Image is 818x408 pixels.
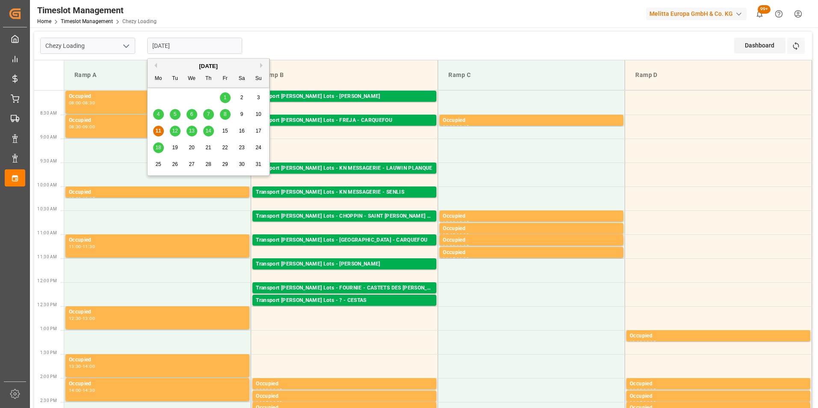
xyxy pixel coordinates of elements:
div: 14:00 [256,388,268,392]
div: Choose Saturday, August 23rd, 2025 [237,142,247,153]
div: 11:00 [456,233,469,237]
button: open menu [119,39,132,53]
div: Pallets: 16,TU: 448,City: CARQUEFOU,Arrival: [DATE] 00:00:00 [256,269,433,276]
div: Ramp C [445,67,618,83]
span: 28 [205,161,211,167]
div: Choose Monday, August 25th, 2025 [153,159,164,170]
div: Fr [220,74,231,84]
span: 30 [239,161,244,167]
div: 11:00 [443,245,455,248]
span: 1 [224,95,227,101]
span: 22 [222,145,228,151]
span: 5 [174,111,177,117]
span: 12 [172,128,178,134]
div: 08:00 [69,101,81,105]
div: - [455,233,456,237]
div: 10:45 [456,221,469,225]
div: 14:15 [630,401,642,405]
span: 14 [205,128,211,134]
span: 8:30 AM [40,111,57,115]
div: 14:15 [643,388,656,392]
div: 13:30 [69,364,81,368]
span: 31 [255,161,261,167]
button: Melitta Europa GmbH & Co. KG [646,6,750,22]
div: 14:30 [270,401,282,405]
div: Pallets: ,TU: 136,City: LAUWIN PLANQUE,Arrival: [DATE] 00:00:00 [256,173,433,180]
div: Pallets: ,TU: 345,City: [GEOGRAPHIC_DATA],Arrival: [DATE] 00:00:00 [256,197,433,204]
div: Timeslot Management [37,4,157,17]
span: 12:30 PM [37,302,57,307]
div: Pallets: 3,TU: 56,City: CASTETS DES [PERSON_NAME],Arrival: [DATE] 00:00:00 [256,293,433,300]
a: Home [37,18,51,24]
div: month 2025-08 [150,89,267,173]
div: Choose Saturday, August 16th, 2025 [237,126,247,136]
div: Occupied [630,380,807,388]
span: 18 [155,145,161,151]
span: 9 [240,111,243,117]
div: - [81,197,83,201]
input: DD-MM-YYYY [147,38,242,54]
div: 11:15 [443,257,455,261]
div: Pallets: 2,TU: 101,City: [GEOGRAPHIC_DATA],Arrival: [DATE] 00:00:00 [256,101,433,108]
div: Choose Monday, August 4th, 2025 [153,109,164,120]
div: Occupied [443,225,620,233]
div: Choose Friday, August 1st, 2025 [220,92,231,103]
div: - [455,125,456,129]
span: 25 [155,161,161,167]
div: 13:15 [643,340,656,344]
div: 14:30 [643,401,656,405]
span: 13 [189,128,194,134]
div: Occupied [630,332,807,340]
span: 24 [255,145,261,151]
div: - [455,245,456,248]
div: Choose Tuesday, August 5th, 2025 [170,109,181,120]
div: [DATE] [148,62,269,71]
div: Choose Saturday, August 30th, 2025 [237,159,247,170]
div: Transport [PERSON_NAME] Lots - ? - CESTAS [256,296,433,305]
div: Ramp B [258,67,431,83]
span: 26 [172,161,178,167]
div: 11:30 [456,257,469,261]
div: Occupied [69,236,246,245]
div: Choose Friday, August 15th, 2025 [220,126,231,136]
div: Choose Sunday, August 31st, 2025 [253,159,264,170]
div: - [81,101,83,105]
span: 99+ [758,5,771,14]
div: - [81,388,83,392]
div: Transport [PERSON_NAME] Lots - CHOPPIN - SAINT [PERSON_NAME] DU CRAU [256,212,433,221]
span: 17 [255,128,261,134]
div: Choose Tuesday, August 26th, 2025 [170,159,181,170]
div: Occupied [256,380,433,388]
div: Occupied [256,392,433,401]
span: 11:30 AM [37,254,57,259]
div: - [642,340,643,344]
div: Choose Thursday, August 21st, 2025 [203,142,214,153]
div: Mo [153,74,164,84]
div: Dashboard [734,38,785,53]
div: 13:00 [630,340,642,344]
span: 6 [190,111,193,117]
div: 12:30 [69,316,81,320]
div: Occupied [630,392,807,401]
div: Occupied [69,380,246,388]
div: We [187,74,197,84]
span: 10 [255,111,261,117]
div: Choose Sunday, August 24th, 2025 [253,142,264,153]
div: Occupied [443,236,620,245]
div: Occupied [69,116,246,125]
div: Choose Monday, August 11th, 2025 [153,126,164,136]
span: 9:30 AM [40,159,57,163]
div: Choose Thursday, August 28th, 2025 [203,159,214,170]
span: 21 [205,145,211,151]
button: Help Center [769,4,788,24]
div: Occupied [69,188,246,197]
div: 13:00 [83,316,95,320]
div: Th [203,74,214,84]
div: Occupied [443,116,620,125]
div: - [642,388,643,392]
div: Transport [PERSON_NAME] Lots - FOURNIE - CASTETS DES [PERSON_NAME] [256,284,433,293]
button: Previous Month [152,63,157,68]
div: Choose Friday, August 29th, 2025 [220,159,231,170]
div: 10:45 [443,233,455,237]
div: Pallets: 1,TU: 242,City: [GEOGRAPHIC_DATA],Arrival: [DATE] 00:00:00 [256,305,433,312]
